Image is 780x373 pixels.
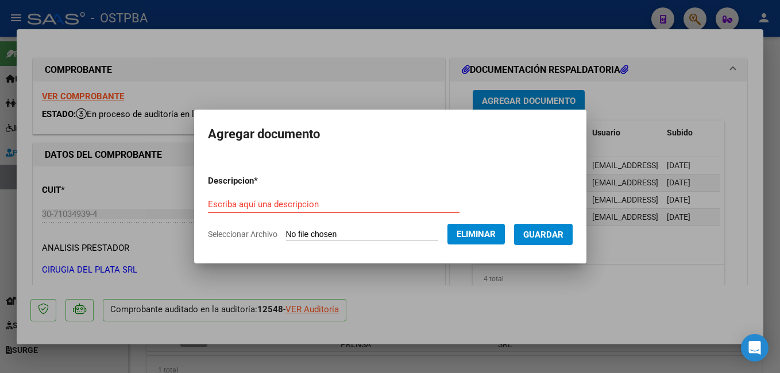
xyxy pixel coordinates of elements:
span: Eliminar [457,229,496,239]
span: Guardar [523,230,563,240]
p: Descripcion [208,174,318,188]
button: Guardar [514,224,573,245]
button: Eliminar [447,224,505,244]
span: Seleccionar Archivo [208,230,277,239]
h2: Agregar documento [208,123,573,145]
div: Open Intercom Messenger [741,334,769,362]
